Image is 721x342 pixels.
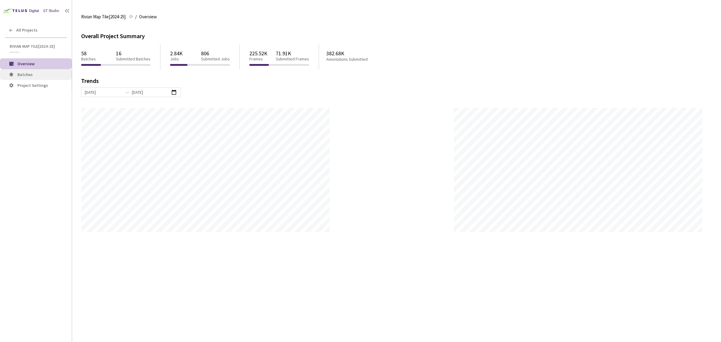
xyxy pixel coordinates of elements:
[17,61,35,66] span: Overview
[276,50,309,56] p: 71.91K
[326,57,391,62] p: Annotations Submitted
[17,83,48,88] span: Project Settings
[116,50,151,56] p: 16
[81,78,704,87] div: Trends
[17,72,33,77] span: Batches
[116,56,151,62] p: Submitted Batches
[10,44,63,49] span: Rivian Map Tile[2024-25]
[16,28,38,33] span: All Projects
[249,56,267,62] p: Frames
[43,8,59,14] div: GT Studio
[81,31,712,41] div: Overall Project Summary
[249,50,267,56] p: 225.52K
[132,89,169,96] input: End date
[170,56,183,62] p: Jobs
[81,56,96,62] p: Batches
[326,50,391,56] p: 382.68K
[81,13,126,20] span: Rivian Map Tile[2024-25]
[170,50,183,56] p: 2.84K
[201,50,230,56] p: 806
[135,13,137,20] li: /
[125,90,129,95] span: to
[139,13,157,20] span: Overview
[85,89,122,96] input: Start date
[81,50,96,56] p: 58
[276,56,309,62] p: Submitted Frames
[201,56,230,62] p: Submitted Jobs
[125,90,129,95] span: swap-right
